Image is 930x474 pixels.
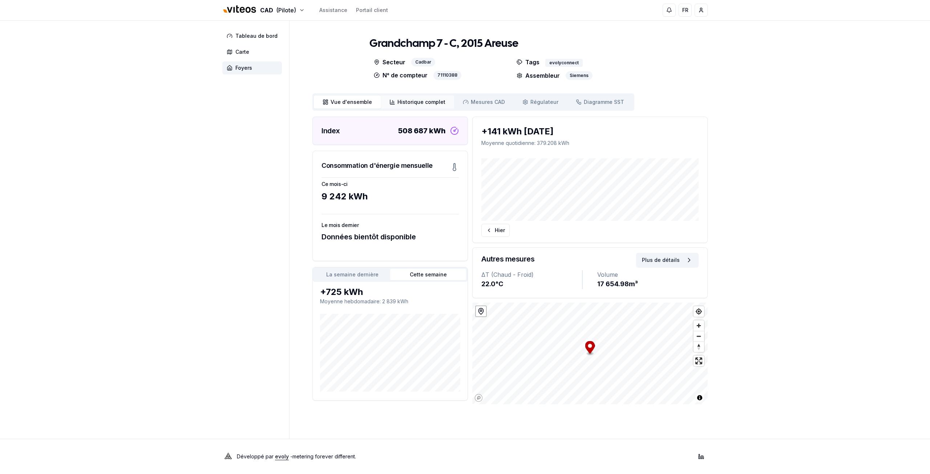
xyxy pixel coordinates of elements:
button: Reset bearing to north [694,341,704,352]
div: ΔT (Chaud - Froid) [481,270,582,279]
span: CAD [260,6,273,15]
a: Diagramme SST [567,96,633,109]
span: Vue d'ensemble [331,98,372,106]
span: Reset bearing to north [694,342,704,352]
a: Mapbox homepage [474,394,483,402]
div: 508 687 kWh [398,126,446,136]
button: Plus de détails [636,253,699,267]
div: 71110388 [433,71,461,80]
button: FR [679,4,692,17]
canvas: Map [472,303,708,404]
a: Portail client [356,7,388,14]
div: Cadbar [411,58,435,67]
img: Viteos - CAD Logo [222,1,257,18]
p: Tags [517,58,539,67]
div: Siemens [566,71,593,80]
div: evolyconnect [545,59,583,67]
a: Carte [222,45,285,58]
div: +141 kWh [DATE] [481,126,699,137]
div: Map marker [585,341,595,356]
p: Secteur [374,58,405,67]
div: Données bientôt disponible [322,232,459,242]
div: Volume [597,270,699,279]
div: +725 kWh [320,286,460,298]
span: Régulateur [530,98,558,106]
span: Mesures CAD [471,98,505,106]
button: Cette semaine [390,269,466,280]
a: evoly [275,453,289,459]
button: Zoom out [694,331,704,341]
h3: Consommation d'énergie mensuelle [322,161,433,171]
span: Carte [235,48,249,56]
span: Historique complet [397,98,445,106]
img: Evoly Logo [222,451,234,462]
button: Toggle attribution [695,393,704,402]
p: N° de compteur [374,71,428,80]
p: Assembleur [517,71,560,80]
button: La semaine dernière [314,269,390,280]
span: Tableau de bord [235,32,278,40]
h3: Ce mois-ci [322,181,459,188]
button: Enter fullscreen [694,356,704,366]
button: Hier [481,224,510,237]
button: CAD(Pilote) [222,3,305,18]
a: Mesures CAD [454,96,514,109]
button: Zoom in [694,320,704,331]
a: Régulateur [514,96,567,109]
h3: Autres mesures [481,254,534,264]
h3: Index [322,126,340,136]
a: Tableau de bord [222,29,285,42]
img: unit Image [312,29,356,88]
a: Foyers [222,61,285,74]
div: 9 242 kWh [322,191,459,202]
span: (Pilote) [276,6,296,15]
span: FR [682,7,688,14]
p: Développé par - metering forever different . [237,451,356,462]
div: 22.0 °C [481,279,582,289]
a: Historique complet [381,96,454,109]
button: Find my location [694,306,704,317]
div: 17 654.98 m³ [597,279,699,289]
span: Foyers [235,64,252,72]
span: Diagramme SST [584,98,624,106]
p: Moyenne hebdomadaire : 2 839 kWh [320,298,460,305]
h1: Grandchamp 7 - C, 2015 Areuse [369,37,518,50]
h3: Le mois dernier [322,222,459,229]
p: Moyenne quotidienne : 379.208 kWh [481,139,699,147]
a: Vue d'ensemble [314,96,381,109]
a: Assistance [319,7,347,14]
